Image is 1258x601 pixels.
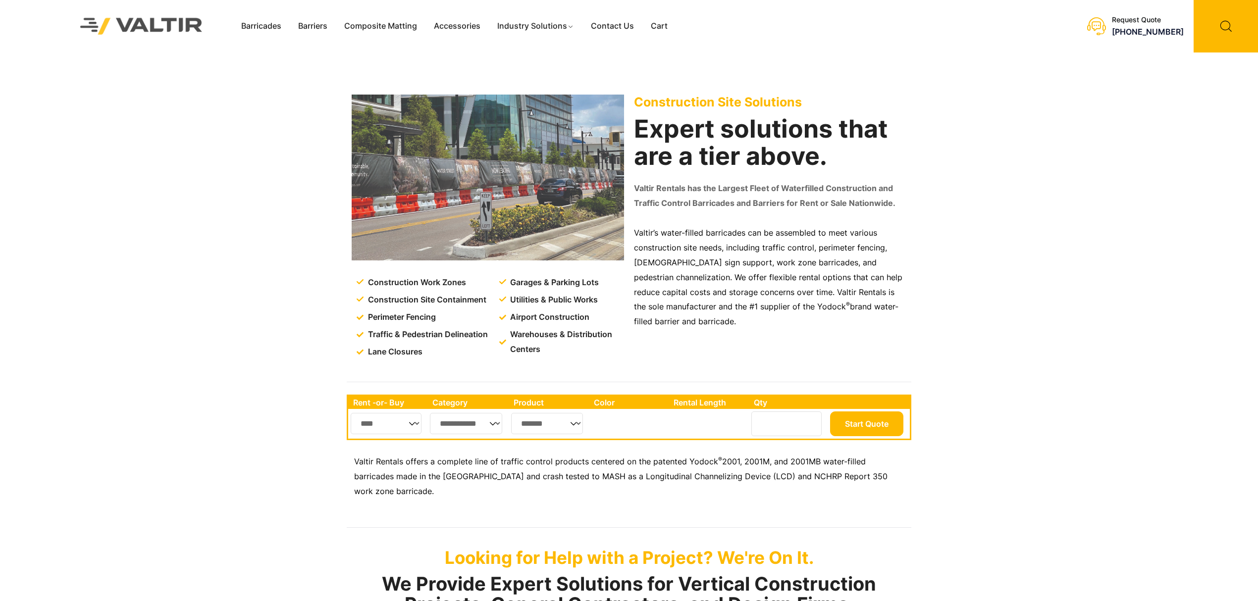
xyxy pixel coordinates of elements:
span: Warehouses & Distribution Centers [508,327,626,357]
th: Product [509,396,589,409]
span: Construction Work Zones [366,275,466,290]
span: Construction Site Containment [366,293,486,307]
h2: Expert solutions that are a tier above. [634,115,906,170]
span: Valtir Rentals offers a complete line of traffic control products centered on the patented Yodock [354,456,718,466]
img: Valtir Rentals [67,5,215,47]
a: Industry Solutions [489,19,582,34]
button: Start Quote [830,411,903,436]
a: Cart [642,19,676,34]
sup: ® [846,300,850,308]
span: Garages & Parking Lots [508,275,599,290]
div: Request Quote [1112,16,1184,24]
span: 2001, 2001M, and 2001MB water-filled barricades made in the [GEOGRAPHIC_DATA] and crash tested to... [354,456,888,496]
a: Contact Us [582,19,642,34]
a: Barriers [290,19,336,34]
p: Valtir’s water-filled barricades can be assembled to meet various construction site needs, includ... [634,226,906,329]
span: Lane Closures [366,345,422,359]
span: Perimeter Fencing [366,310,436,325]
a: Barricades [233,19,290,34]
a: Accessories [425,19,489,34]
th: Rent -or- Buy [348,396,427,409]
span: Airport Construction [508,310,589,325]
sup: ® [718,455,722,463]
span: Utilities & Public Works [508,293,598,307]
a: Composite Matting [336,19,425,34]
th: Color [589,396,669,409]
p: Looking for Help with a Project? We're On It. [347,547,911,568]
th: Qty [749,396,828,409]
a: [PHONE_NUMBER] [1112,27,1184,37]
span: Traffic & Pedestrian Delineation [366,327,488,342]
p: Valtir Rentals has the Largest Fleet of Waterfilled Construction and Traffic Control Barricades a... [634,181,906,211]
th: Category [427,396,509,409]
p: Construction Site Solutions [634,95,906,109]
th: Rental Length [669,396,749,409]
